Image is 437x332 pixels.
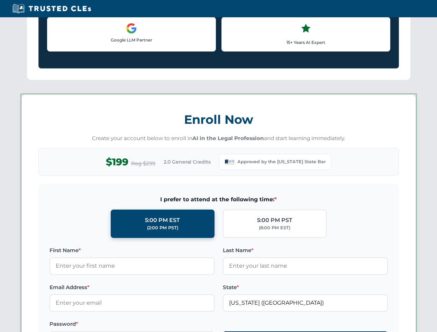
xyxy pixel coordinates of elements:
label: Password [49,320,215,328]
strong: AI in the Legal Profession [192,135,264,141]
h3: Enroll Now [38,109,399,130]
input: Enter your first name [49,257,215,275]
span: Approved by the [US_STATE] State Bar [237,158,326,165]
input: Enter your last name [223,257,388,275]
img: Louisiana State Bar [225,157,235,167]
img: Trusted CLEs [10,3,93,14]
span: I prefer to attend at the following time: [49,195,388,204]
label: Last Name [223,246,388,255]
span: 2.0 General Credits [164,158,211,166]
div: (2:00 PM PST) [147,224,178,231]
span: Reg $299 [131,159,155,168]
label: State [223,283,388,292]
p: 15+ Years AI Expert [227,39,384,46]
p: Google LLM Partner [53,37,210,43]
img: Google [126,23,137,34]
label: Email Address [49,283,215,292]
div: 5:00 PM EST [145,216,180,225]
div: (8:00 PM EST) [259,224,290,231]
div: 5:00 PM PST [257,216,292,225]
input: Louisiana (LA) [223,294,388,312]
span: $199 [106,154,128,170]
label: First Name [49,246,215,255]
input: Enter your email [49,294,215,312]
p: Create your account below to enroll in and start learning immediately. [38,135,399,142]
